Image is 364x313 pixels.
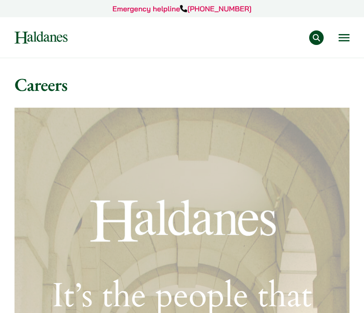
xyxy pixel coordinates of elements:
[15,31,68,44] img: Logo of Haldanes
[339,34,349,41] button: Open menu
[309,30,324,45] button: Search
[15,74,349,95] h1: Careers
[112,4,252,13] a: Emergency helpline[PHONE_NUMBER]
